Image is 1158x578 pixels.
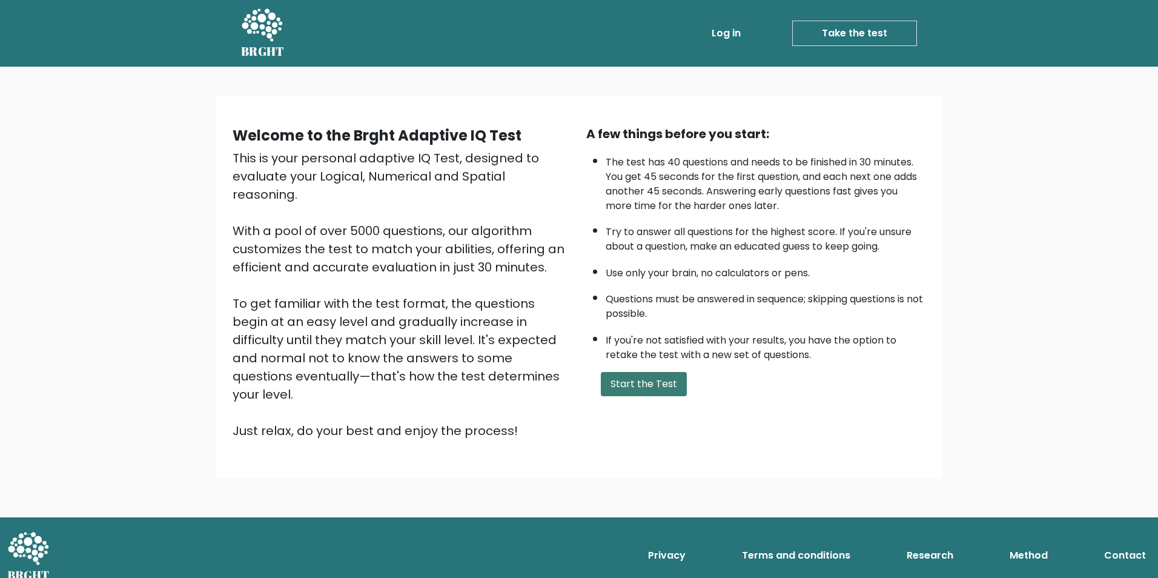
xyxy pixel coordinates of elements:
[241,5,285,62] a: BRGHT
[233,125,521,145] b: Welcome to the Brght Adaptive IQ Test
[606,327,925,362] li: If you're not satisfied with your results, you have the option to retake the test with a new set ...
[241,44,285,59] h5: BRGHT
[707,21,746,45] a: Log in
[902,543,958,568] a: Research
[1005,543,1053,568] a: Method
[792,21,917,46] a: Take the test
[606,286,925,321] li: Questions must be answered in sequence; skipping questions is not possible.
[606,219,925,254] li: Try to answer all questions for the highest score. If you're unsure about a question, make an edu...
[586,125,925,143] div: A few things before you start:
[601,372,687,396] button: Start the Test
[606,149,925,213] li: The test has 40 questions and needs to be finished in 30 minutes. You get 45 seconds for the firs...
[1099,543,1151,568] a: Contact
[737,543,855,568] a: Terms and conditions
[606,260,925,281] li: Use only your brain, no calculators or pens.
[643,543,690,568] a: Privacy
[233,149,572,440] div: This is your personal adaptive IQ Test, designed to evaluate your Logical, Numerical and Spatial ...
